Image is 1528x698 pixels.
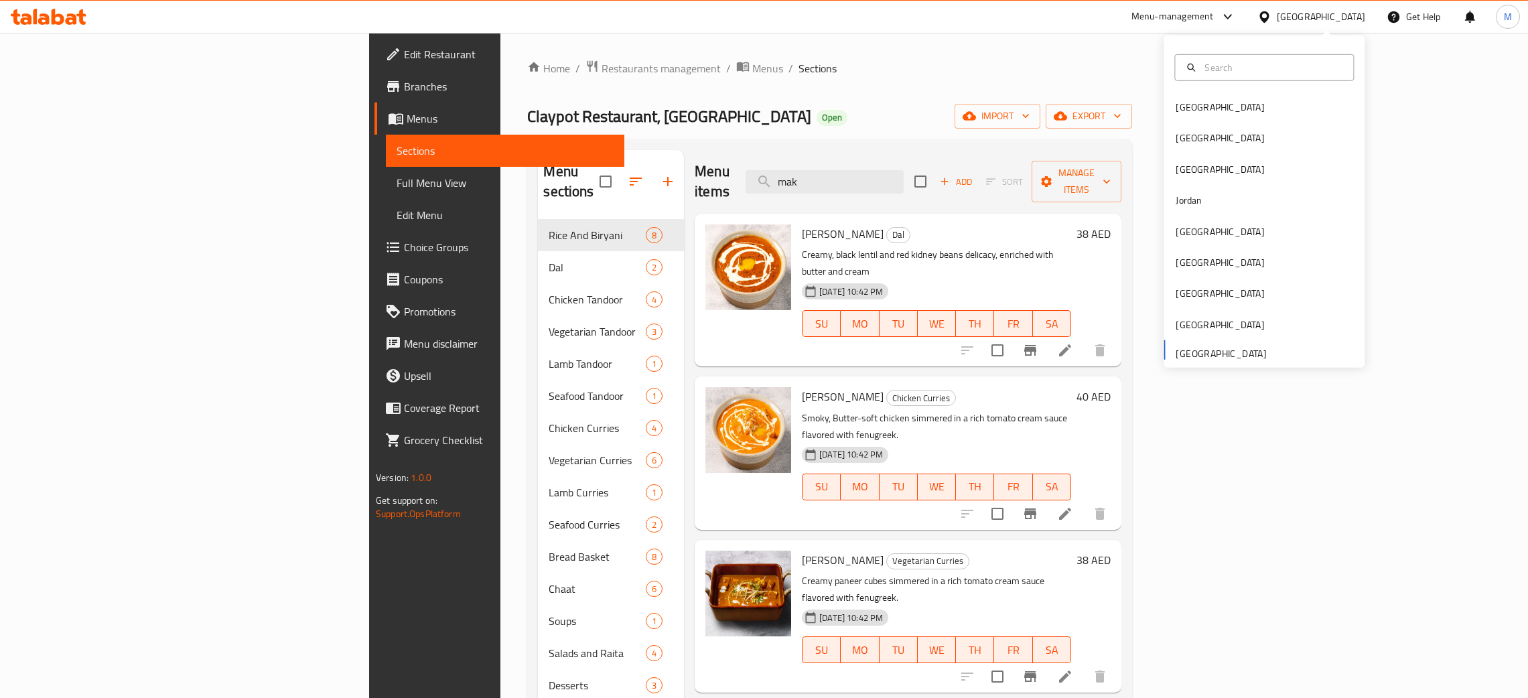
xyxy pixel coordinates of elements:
a: Coverage Report [374,392,624,424]
span: TU [885,314,912,334]
button: SU [802,310,841,337]
span: Dal [887,227,910,242]
span: Select all sections [592,167,620,196]
div: [GEOGRAPHIC_DATA] [1176,131,1264,145]
span: Claypot Restaurant, [GEOGRAPHIC_DATA] [527,101,811,131]
span: [DATE] 10:42 PM [814,448,888,461]
span: Open [817,112,847,123]
span: [PERSON_NAME] [802,550,884,570]
div: Seafood Tandoor1 [538,380,684,412]
span: Upsell [404,368,614,384]
span: 1.0.0 [411,469,431,486]
span: 3 [646,326,662,338]
button: Branch-specific-item [1014,660,1046,693]
span: 8 [646,551,662,563]
a: Promotions [374,295,624,328]
input: search [746,170,904,194]
a: Branches [374,70,624,102]
a: Edit menu item [1057,342,1073,358]
span: Edit Menu [397,207,614,223]
div: Rice And Biryani8 [538,219,684,251]
div: items [646,549,663,565]
span: MO [846,314,874,334]
span: Salads and Raita [549,645,646,661]
span: 6 [646,454,662,467]
span: FR [999,477,1027,496]
h6: 40 AED [1076,387,1111,406]
span: Seafood Tandoor [549,388,646,404]
button: TH [956,310,994,337]
a: Support.OpsPlatform [376,505,461,522]
button: SA [1033,310,1071,337]
span: 1 [646,358,662,370]
a: Edit Menu [386,199,624,231]
a: Menus [736,60,783,77]
span: M [1504,9,1512,24]
button: TH [956,636,994,663]
a: Sections [386,135,624,167]
button: Add [934,171,977,192]
li: / [726,60,731,76]
span: 1 [646,486,662,499]
div: Vegetarian Curries [549,452,646,468]
span: Version: [376,469,409,486]
div: [GEOGRAPHIC_DATA] [1176,224,1264,238]
span: MO [846,477,874,496]
div: items [646,227,663,243]
button: SA [1033,474,1071,500]
div: Soups1 [538,605,684,637]
span: Menus [407,111,614,127]
p: Creamy paneer cubes simmered in a rich tomato cream sauce flavored with fenugreek. [802,573,1071,606]
div: Seafood Curries [549,516,646,533]
div: Dal [549,259,646,275]
span: [DATE] 10:42 PM [814,612,888,624]
div: items [646,677,663,693]
span: Add item [934,171,977,192]
div: Chaat6 [538,573,684,605]
div: Salads and Raita4 [538,637,684,669]
span: SA [1038,314,1066,334]
span: Branches [404,78,614,94]
span: Rice And Biryani [549,227,646,243]
span: Grocery Checklist [404,432,614,448]
span: Vegetarian Curries [887,553,969,569]
div: [GEOGRAPHIC_DATA] [1176,255,1264,270]
button: TU [880,636,918,663]
span: WE [923,314,951,334]
span: import [965,108,1030,125]
button: delete [1084,498,1116,530]
span: Desserts [549,677,646,693]
button: TH [956,474,994,500]
span: Lamb Tandoor [549,356,646,372]
h6: 38 AED [1076,224,1111,243]
span: Vegetarian Tandoor [549,324,646,340]
span: Sort sections [620,165,652,198]
p: Creamy, black lentil and red kidney beans delicacy, enriched with butter and cream [802,247,1071,280]
button: FR [994,636,1032,663]
span: SU [808,477,835,496]
span: Chicken Curries [549,420,646,436]
div: [GEOGRAPHIC_DATA] [1176,286,1264,301]
span: export [1056,108,1121,125]
button: SA [1033,636,1071,663]
div: Lamb Curries [549,484,646,500]
span: Sections [397,143,614,159]
img: Dal Makhani [705,224,791,310]
span: Full Menu View [397,175,614,191]
div: items [646,645,663,661]
span: 4 [646,422,662,435]
div: items [646,613,663,629]
button: MO [841,636,879,663]
div: items [646,291,663,307]
button: FR [994,474,1032,500]
span: MO [846,640,874,660]
span: 8 [646,229,662,242]
button: SU [802,636,841,663]
span: WE [923,477,951,496]
span: Menus [752,60,783,76]
div: Jordan [1176,193,1202,208]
